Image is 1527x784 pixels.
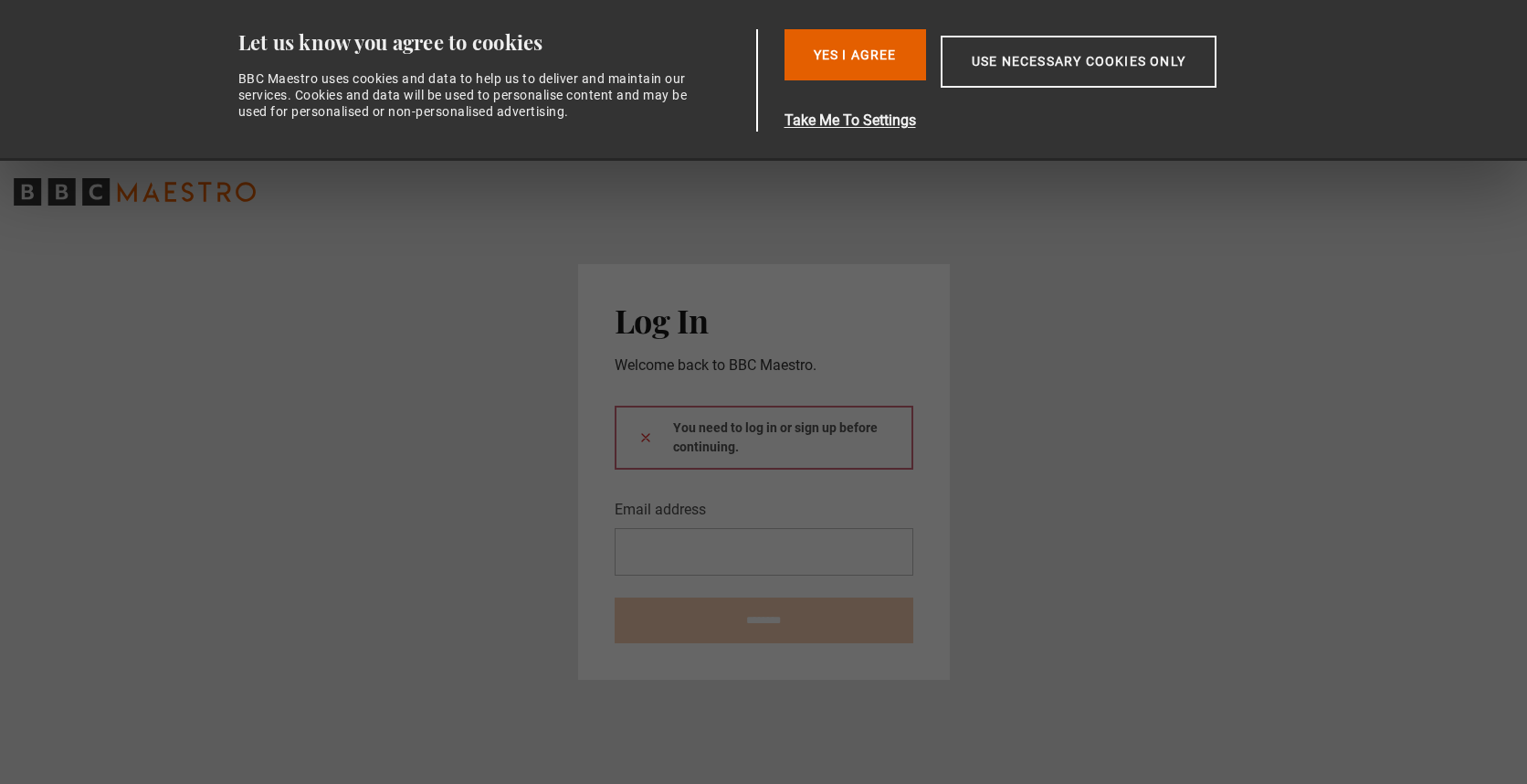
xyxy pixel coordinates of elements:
[941,36,1216,88] button: Use necessary cookies only
[785,110,1303,132] button: Take Me To Settings
[14,178,256,206] svg: BBC Maestro
[615,301,913,339] h2: Log In
[615,499,706,521] label: Email address
[785,29,926,80] button: Yes I Agree
[238,70,699,121] div: BBC Maestro uses cookies and data to help us to deliver and maintain our services. Cookies and da...
[238,29,750,56] div: Let us know you agree to cookies
[615,406,913,470] div: You need to log in or sign up before continuing.
[615,355,913,376] p: Welcome back to BBC Maestro.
